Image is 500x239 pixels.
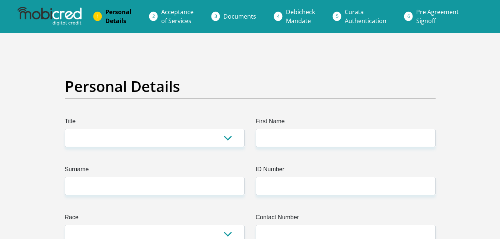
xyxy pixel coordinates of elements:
label: Surname [65,165,245,177]
label: Contact Number [256,213,436,225]
label: ID Number [256,165,436,177]
input: First Name [256,129,436,147]
span: Documents [223,12,256,20]
h2: Personal Details [65,77,436,95]
a: Documents [217,9,262,24]
input: ID Number [256,177,436,195]
a: CurataAuthentication [339,4,392,28]
a: Pre AgreementSignoff [410,4,465,28]
a: Acceptanceof Services [155,4,200,28]
span: Curata Authentication [345,8,386,25]
label: Title [65,117,245,129]
input: Surname [65,177,245,195]
span: Acceptance of Services [161,8,194,25]
img: mobicred logo [17,7,82,26]
a: DebicheckMandate [280,4,321,28]
a: PersonalDetails [99,4,137,28]
label: First Name [256,117,436,129]
span: Personal Details [105,8,131,25]
label: Race [65,213,245,225]
span: Pre Agreement Signoff [416,8,459,25]
span: Debicheck Mandate [286,8,315,25]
